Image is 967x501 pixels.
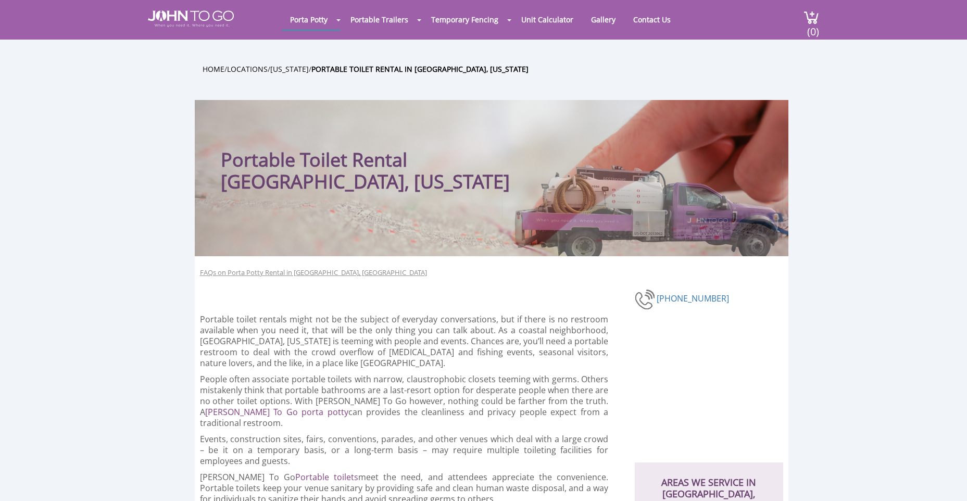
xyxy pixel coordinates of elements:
a: Contact Us [625,9,679,30]
a: Temporary Fencing [423,9,506,30]
img: JOHN to go [148,10,234,27]
a: [US_STATE] [270,64,309,74]
img: cart a [803,10,819,24]
a: Home [203,64,224,74]
a: Unit Calculator [513,9,581,30]
h1: Portable Toilet Rental [GEOGRAPHIC_DATA], [US_STATE] [221,121,557,193]
a: FAQs on Porta Potty Rental in [GEOGRAPHIC_DATA], [GEOGRAPHIC_DATA] [200,268,427,278]
a: Portable Toilet Rental in [GEOGRAPHIC_DATA], [US_STATE] [311,64,529,74]
a: Portable Trailers [343,9,416,30]
p: People often associate portable toilets with narrow, claustrophobic closets teeming with germs. O... [200,374,609,429]
a: Locations [227,64,268,74]
a: Portable toilets [295,471,358,483]
p: Events, construction sites, fairs, conventions, parades, and other venues which deal with a large... [200,434,609,467]
a: [PHONE_NUMBER] [657,293,729,304]
img: Portable Toilet Rental in Monmouth County, New Jersey - Porta Potty [635,288,657,311]
a: Porta Potty [282,9,335,30]
a: Gallery [583,9,623,30]
img: Truck [502,159,783,256]
span: (0) [807,16,819,39]
p: Portable toilet rentals might not be the subject of everyday conversations, but if there is no re... [200,314,609,369]
ul: / / / [203,63,796,75]
a: [PERSON_NAME] To Go porta potty [205,406,348,418]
